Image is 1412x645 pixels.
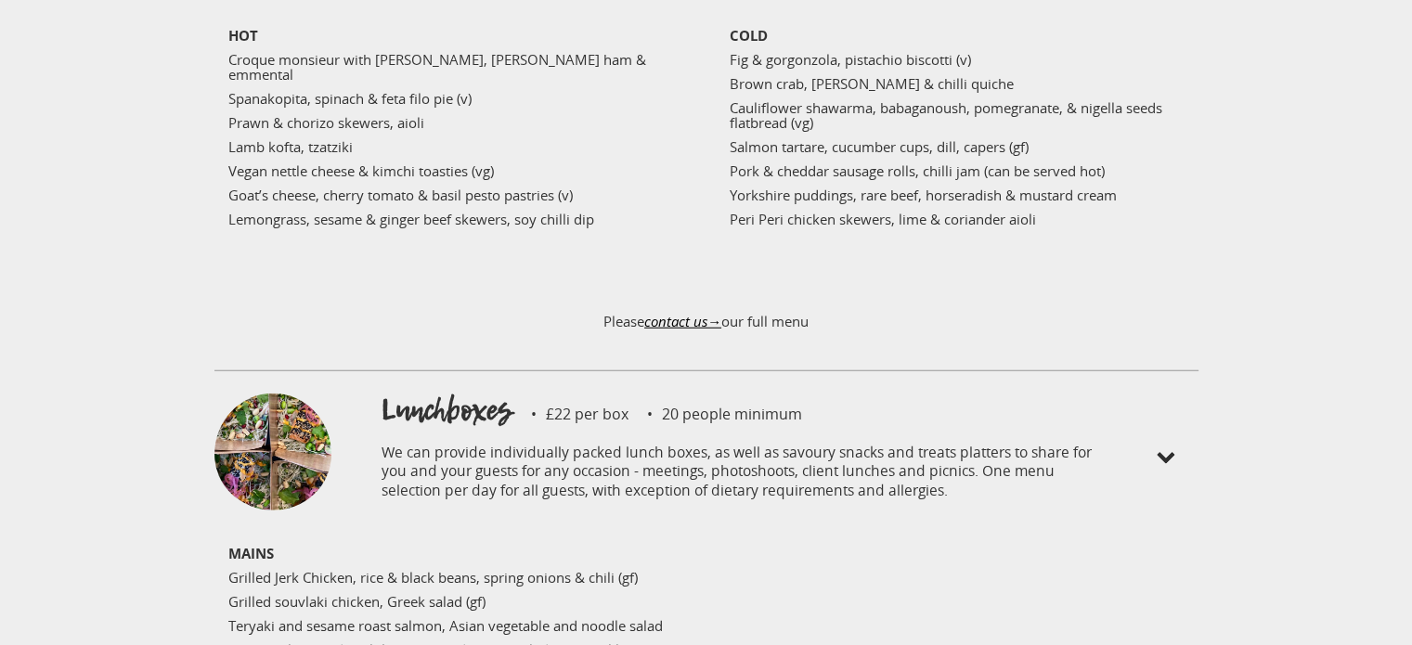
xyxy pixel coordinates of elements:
[214,295,1198,366] p: Please our full menu
[228,91,683,106] p: Spanakopita, spinach & feta filo pie (v)
[228,26,258,45] strong: HOT
[730,212,1185,226] p: Peri Peri chicken skewers, lime & coriander aioli
[228,115,683,130] p: Prawn & chorizo skewers, aioli
[228,187,683,202] p: Goat’s cheese, cherry tomato & basil pesto pastries (v)
[228,260,683,275] p: ‍
[382,431,1115,519] p: We can provide individually packed lunch boxes, as well as savoury snacks and treats platters to ...
[730,187,1185,202] p: Yorkshire puddings, rare beef, horseradish & mustard cream
[228,594,683,609] p: Grilled souvlaki chicken, Greek salad (gf)
[228,570,683,585] p: Grilled Jerk Chicken, rice & black beans, spring onions & chili (gf)
[228,212,683,226] p: Lemongrass, sesame & ginger beef skewers, soy chilli dip
[228,139,683,154] p: Lamb kofta, tzatziki
[730,139,1185,154] p: Salmon tartare, cucumber cups, dill, capers (gf)
[730,52,1185,67] p: Fig & gorgonzola, pistachio biscotti (v)
[228,544,274,562] strong: MAINS
[730,76,1185,91] p: Brown crab, [PERSON_NAME] & chilli quiche
[730,26,768,45] strong: COLD
[228,236,683,251] p: ‍
[382,390,512,431] h1: Lunchboxes
[228,163,683,178] p: Vegan nettle cheese & kimchi toasties (vg)
[628,406,802,421] p: 20 people minimum
[730,100,1185,130] p: Cauliflower shawarma, babaganoush, pomegranate, & nigella seeds flatbread (vg)
[644,312,721,330] a: contact us→
[512,406,628,421] p: £22 per box
[730,163,1185,178] p: Pork & cheddar sausage rolls, chilli jam (can be served hot)
[228,618,683,633] p: Teryaki and sesame roast salmon, Asian vegetable and noodle salad
[228,52,683,82] p: Croque monsieur with [PERSON_NAME], [PERSON_NAME] ham & emmental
